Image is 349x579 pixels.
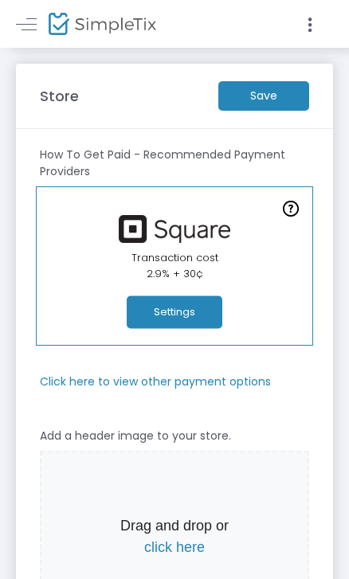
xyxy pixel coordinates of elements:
[111,215,238,243] img: square.png
[45,515,304,558] p: Drag and drop or
[147,266,203,281] span: 2.9% + 30¢
[40,147,309,180] m-panel-subtitle: How To Get Paid - Recommended Payment Providers
[40,85,79,107] m-panel-title: Store
[283,201,299,217] img: question-mark
[131,250,218,265] span: Transaction cost
[144,539,205,555] span: click here
[127,296,222,329] button: Settings
[40,374,271,390] m-panel-subtitle: Click here to view other payment options
[40,428,231,444] m-panel-subtitle: Add a header image to your store.
[218,81,309,111] m-button: Save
